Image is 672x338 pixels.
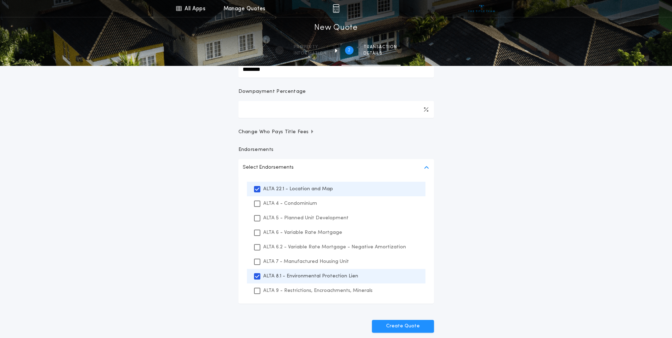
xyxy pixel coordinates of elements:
img: img [333,4,339,13]
span: information [294,51,327,56]
p: ALTA 4 - Condominium [263,200,317,207]
p: ALTA 9 - Restrictions, Encroachments, Minerals [263,287,373,294]
button: Change Who Pays Title Fees [238,129,434,136]
input: New Loan Amount [238,61,434,78]
img: vs-icon [468,5,495,12]
p: ALTA 5 - Planned Unit Development [263,214,349,222]
p: ALTA 8.1 - Environmental Protection Lien [263,272,358,280]
p: ALTA 7 - Manufactured Housing Unit [263,258,349,265]
h1: New Quote [314,22,357,34]
h2: 2 [348,47,350,53]
span: Property [294,44,327,50]
p: Downpayment Percentage [238,88,306,95]
p: ALTA 6 - Variable Rate Mortgage [263,229,342,236]
button: Create Quote [372,320,434,333]
button: Select Endorsements [238,159,434,176]
ul: Select Endorsements [238,176,434,304]
p: Endorsements [238,146,434,153]
span: Transaction [363,44,397,50]
p: ALTA 22.1 - Location and Map [263,185,333,193]
p: Select Endorsements [243,163,294,172]
span: Change Who Pays Title Fees [238,129,315,136]
input: Downpayment Percentage [238,101,434,118]
span: details [363,51,397,56]
p: ALTA 6.2 - Variable Rate Mortgage - Negative Amortization [263,243,406,251]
